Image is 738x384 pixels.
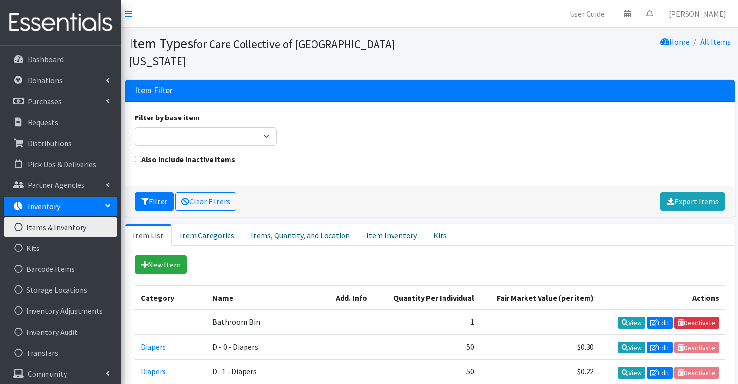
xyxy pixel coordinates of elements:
a: Community [4,364,117,384]
a: Donations [4,70,117,90]
a: Home [660,37,689,47]
th: Category [135,286,207,310]
a: Transfers [4,343,117,363]
a: Purchases [4,92,117,111]
a: Clear Filters [175,192,236,211]
th: Fair Market Value (per item) [480,286,600,310]
a: Inventory Audit [4,322,117,342]
p: Inventory [28,201,60,211]
label: Filter by base item [135,112,200,123]
a: All Items [700,37,731,47]
a: Edit [647,342,673,353]
td: 1 [378,310,480,335]
p: Dashboard [28,54,64,64]
img: HumanEssentials [4,6,117,39]
td: $0.30 [480,335,600,360]
p: Pick Ups & Deliveries [28,159,96,169]
p: Purchases [28,97,62,106]
button: Filter [135,192,174,211]
p: Requests [28,117,58,127]
a: Edit [647,367,673,379]
th: Name [207,286,330,310]
th: Add. Info [330,286,377,310]
a: Diapers [141,342,166,351]
a: Item Categories [172,224,243,246]
p: Partner Agencies [28,180,84,190]
a: Inventory Adjustments [4,301,117,320]
p: Distributions [28,138,72,148]
a: Diapers [141,367,166,376]
a: Kits [425,224,455,246]
a: View [618,367,645,379]
a: Items, Quantity, and Location [243,224,358,246]
a: Inventory [4,197,117,216]
small: for Care Collective of [GEOGRAPHIC_DATA][US_STATE] [129,37,395,68]
label: Also include inactive items [135,153,235,165]
a: [PERSON_NAME] [661,4,734,23]
a: Requests [4,113,117,132]
a: Deactivate [674,317,719,329]
input: Also include inactive items [135,156,141,162]
a: Partner Agencies [4,175,117,195]
a: View [618,342,645,353]
a: Dashboard [4,50,117,69]
a: Item List [125,224,172,246]
td: D - 0 - Diapers [207,335,330,360]
td: 50 [378,335,480,360]
td: Bathroom Bin [207,310,330,335]
th: Quantity Per Individual [378,286,480,310]
a: Distributions [4,134,117,153]
a: Items & Inventory [4,217,117,237]
a: Export Items [660,192,725,211]
h3: Item Filter [135,85,173,96]
a: View [618,317,645,329]
a: Pick Ups & Deliveries [4,154,117,174]
a: Item Inventory [358,224,425,246]
h1: Item Types [129,35,426,68]
a: Edit [647,317,673,329]
p: Community [28,369,67,379]
a: Kits [4,238,117,258]
a: New Item [135,255,187,274]
a: User Guide [562,4,612,23]
th: Actions [600,286,724,310]
a: Barcode Items [4,259,117,279]
a: Storage Locations [4,280,117,300]
p: Donations [28,75,63,85]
